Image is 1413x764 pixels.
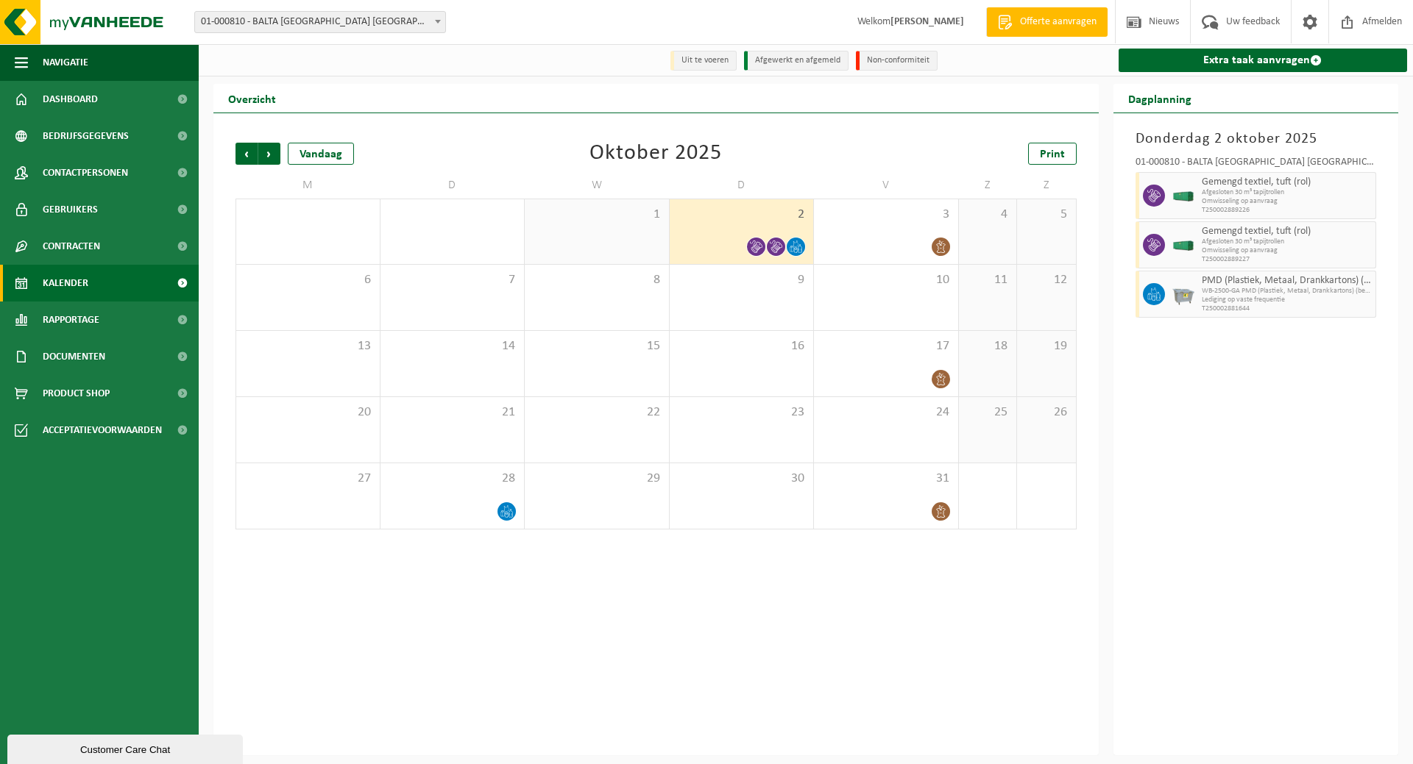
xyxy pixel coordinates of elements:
[43,338,105,375] span: Documenten
[1113,84,1206,113] h2: Dagplanning
[959,172,1018,199] td: Z
[1024,404,1068,421] span: 26
[677,338,807,354] span: 16
[744,51,849,71] li: Afgewerkt en afgemeld
[43,375,110,412] span: Product Shop
[380,172,525,199] td: D
[532,272,662,288] span: 8
[1024,207,1068,223] span: 5
[43,265,88,301] span: Kalender
[288,143,354,165] div: Vandaag
[1172,283,1194,305] img: WB-2500-GAL-GY-01
[43,228,100,265] span: Contracten
[821,338,951,354] span: 17
[1202,246,1373,255] span: Omwisseling op aanvraag
[195,12,445,32] span: 01-000810 - BALTA OUDENAARDE NV - OUDENAARDE
[43,44,88,81] span: Navigatie
[1202,197,1373,206] span: Omwisseling op aanvraag
[1017,172,1076,199] td: Z
[532,471,662,487] span: 29
[1136,157,1377,172] div: 01-000810 - BALTA [GEOGRAPHIC_DATA] [GEOGRAPHIC_DATA] - [GEOGRAPHIC_DATA]
[43,118,129,154] span: Bedrijfsgegevens
[890,16,964,27] strong: [PERSON_NAME]
[677,272,807,288] span: 9
[1024,272,1068,288] span: 12
[43,81,98,118] span: Dashboard
[821,404,951,421] span: 24
[1202,275,1373,287] span: PMD (Plastiek, Metaal, Drankkartons) (bedrijven)
[244,471,372,487] span: 27
[244,404,372,421] span: 20
[258,143,280,165] span: Volgende
[966,338,1010,354] span: 18
[966,272,1010,288] span: 11
[532,207,662,223] span: 1
[1028,143,1077,165] a: Print
[43,154,128,191] span: Contactpersonen
[1172,190,1194,201] img: HK-XA-30-GN-00
[1202,255,1373,264] span: T250002889227
[43,412,162,449] span: Acceptatievoorwaarden
[856,51,938,71] li: Non-conformiteit
[388,272,517,288] span: 7
[43,301,99,338] span: Rapportage
[966,207,1010,223] span: 4
[821,207,951,223] span: 3
[670,51,737,71] li: Uit te voeren
[1202,304,1373,313] span: T250002881644
[43,191,98,228] span: Gebruikers
[235,172,380,199] td: M
[821,272,951,288] span: 10
[814,172,959,199] td: V
[1172,240,1194,251] img: HK-XA-30-GN-00
[1202,206,1373,215] span: T250002889226
[244,338,372,354] span: 13
[235,143,258,165] span: Vorige
[821,471,951,487] span: 31
[1202,287,1373,296] span: WB-2500-GA PMD (Plastiek, Metaal, Drankkartons) (bedrijven)
[213,84,291,113] h2: Overzicht
[1016,15,1100,29] span: Offerte aanvragen
[7,732,246,764] iframe: chat widget
[532,338,662,354] span: 15
[525,172,670,199] td: W
[986,7,1108,37] a: Offerte aanvragen
[244,272,372,288] span: 6
[194,11,446,33] span: 01-000810 - BALTA OUDENAARDE NV - OUDENAARDE
[670,172,815,199] td: D
[1202,226,1373,238] span: Gemengd textiel, tuft (rol)
[388,404,517,421] span: 21
[1024,338,1068,354] span: 19
[677,471,807,487] span: 30
[388,471,517,487] span: 28
[1040,149,1065,160] span: Print
[589,143,722,165] div: Oktober 2025
[677,404,807,421] span: 23
[966,404,1010,421] span: 25
[677,207,807,223] span: 2
[1119,49,1408,72] a: Extra taak aanvragen
[1202,188,1373,197] span: Afgesloten 30 m³ tapijtrollen
[532,404,662,421] span: 22
[1136,128,1377,150] h3: Donderdag 2 oktober 2025
[1202,176,1373,188] span: Gemengd textiel, tuft (rol)
[1202,238,1373,246] span: Afgesloten 30 m³ tapijtrollen
[388,338,517,354] span: 14
[1202,296,1373,304] span: Lediging op vaste frequentie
